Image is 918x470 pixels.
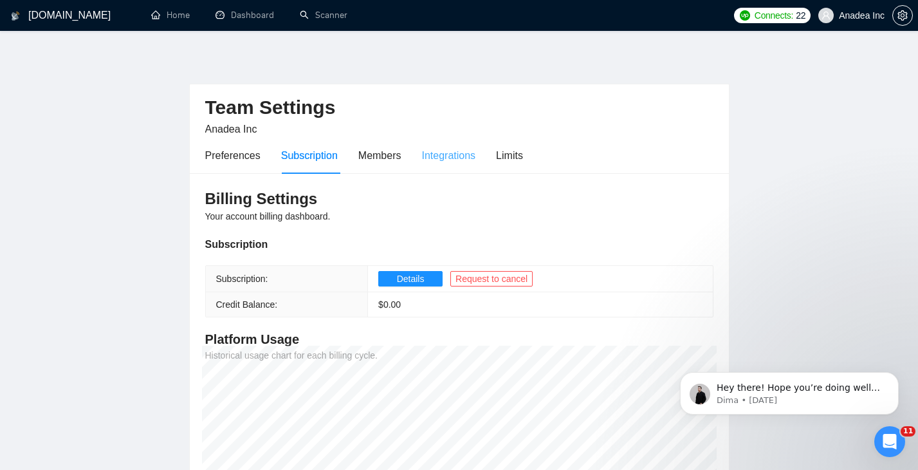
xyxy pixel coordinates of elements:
[358,147,401,164] div: Members
[397,272,425,286] span: Details
[86,352,171,403] button: Messages
[19,330,239,356] button: Search for help
[216,10,274,21] a: dashboardDashboard
[28,384,57,393] span: Home
[450,271,533,287] button: Request to cancel
[57,238,81,252] div: Dima
[204,384,225,393] span: Help
[107,384,151,393] span: Messages
[187,21,212,46] img: Profile image for Dima
[740,10,750,21] img: upwork-logo.png
[13,195,244,263] div: Recent messageProfile image for DimaHey there! Hope you’re doing well! Just wanted to check if yo...
[205,330,713,348] h4: Platform Usage
[796,8,805,23] span: 22
[378,299,401,310] span: $ 0.00
[14,214,244,262] div: Profile image for DimaHey there! Hope you’re doing well! Just wanted to check if you had a chance...
[205,236,713,252] div: Subscription
[26,337,104,350] span: Search for help
[26,225,52,251] img: Profile image for Dima
[26,91,232,157] p: Hi [EMAIL_ADDRESS][DOMAIN_NAME] 👋
[300,10,347,21] a: searchScanner
[138,21,163,46] img: Profile image for Mariia
[26,24,46,45] img: logo
[205,189,713,209] h3: Billing Settings
[216,299,278,310] span: Credit Balance:
[26,206,231,220] div: Recent message
[496,147,523,164] div: Limits
[661,345,918,435] iframe: Intercom notifications message
[281,147,338,164] div: Subscription
[84,238,120,252] div: • [DATE]
[205,211,331,221] span: Your account billing dashboard.
[378,271,443,287] button: Details
[205,124,257,135] span: Anadea Inc
[455,272,528,286] span: Request to cancel
[874,426,905,457] iframe: Intercom live chat
[162,21,188,46] img: Profile image for Viktor
[822,11,831,20] span: user
[892,10,913,21] a: setting
[26,157,232,179] p: How can we help?
[205,147,261,164] div: Preferences
[901,426,915,437] span: 11
[892,5,913,26] button: setting
[26,280,215,294] div: Send us a message
[205,95,713,121] h2: Team Settings
[221,21,244,44] div: Close
[26,294,215,307] div: We typically reply in under a minute
[151,10,190,21] a: homeHome
[13,269,244,318] div: Send us a messageWe typically reply in under a minute
[11,6,20,26] img: logo
[172,352,257,403] button: Help
[216,274,268,284] span: Subscription:
[422,147,476,164] div: Integrations
[755,8,793,23] span: Connects:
